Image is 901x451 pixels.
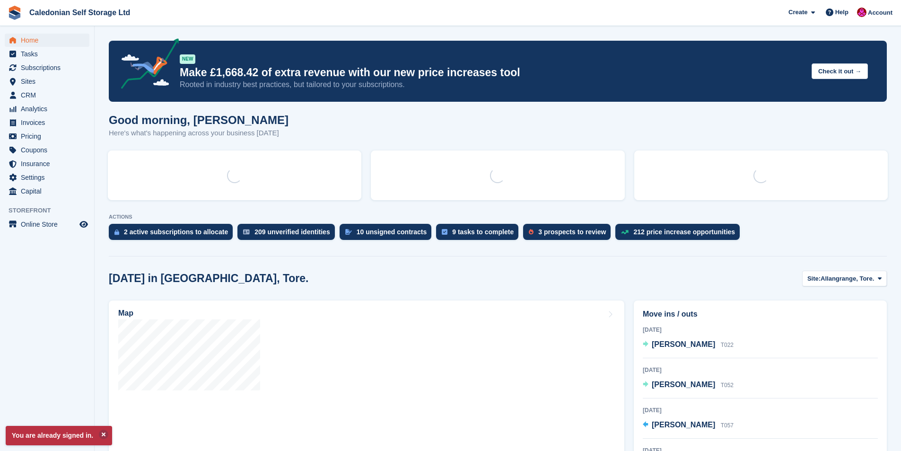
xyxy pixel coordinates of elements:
a: menu [5,157,89,170]
a: [PERSON_NAME] T022 [643,339,734,351]
span: Site: [807,274,821,283]
span: [PERSON_NAME] [652,421,715,429]
span: Home [21,34,78,47]
a: 10 unsigned contracts [340,224,437,245]
a: 2 active subscriptions to allocate [109,224,237,245]
a: menu [5,143,89,157]
span: [PERSON_NAME] [652,340,715,348]
img: verify_identity-adf6edd0f0f0b5bbfe63781bf79b02c33cf7c696d77639b501bdc392416b5a36.svg [243,229,250,235]
span: Insurance [21,157,78,170]
span: T052 [721,382,734,389]
span: T022 [721,342,734,348]
a: menu [5,47,89,61]
div: 2 active subscriptions to allocate [124,228,228,236]
button: Site: Allangrange, Tore. [802,271,887,286]
span: Analytics [21,102,78,115]
h2: Move ins / outs [643,309,878,320]
p: Here's what's happening across your business [DATE] [109,128,289,139]
a: menu [5,61,89,74]
div: 209 unverified identities [254,228,330,236]
span: Settings [21,171,78,184]
span: Subscriptions [21,61,78,74]
span: Account [868,8,892,18]
span: Sites [21,75,78,88]
span: Invoices [21,116,78,129]
img: task-75834270c22a3079a89374b754ae025e5fb1db73e45f91037f5363f120a921f8.svg [442,229,447,235]
a: menu [5,185,89,198]
span: Online Store [21,218,78,231]
div: [DATE] [643,366,878,374]
p: Make £1,668.42 of extra revenue with our new price increases tool [180,66,804,80]
a: Preview store [78,219,89,230]
p: Rooted in industry best practices, but tailored to your subscriptions. [180,80,804,90]
a: menu [5,116,89,129]
a: menu [5,218,89,231]
a: Caledonian Self Storage Ltd [26,5,134,20]
span: CRM [21,88,78,102]
h2: Map [118,309,133,318]
p: You are already signed in. [6,426,112,445]
img: price_increase_opportunities-93ffe204e8149a01c8c9dc8f82e8f89637d9d84a8eef4429ea346261dce0b2c0.svg [621,230,629,234]
span: Create [788,8,807,17]
a: [PERSON_NAME] T057 [643,419,734,432]
div: [DATE] [643,326,878,334]
div: 10 unsigned contracts [357,228,427,236]
a: menu [5,102,89,115]
div: NEW [180,54,195,64]
img: stora-icon-8386f47178a22dfd0bd8f6a31ec36ba5ce8667c1dd55bd0f319d3a0aa187defe.svg [8,6,22,20]
a: 3 prospects to review [523,224,615,245]
div: 3 prospects to review [538,228,606,236]
span: T057 [721,422,734,429]
img: prospect-51fa495bee0391a8d652442698ab0144808aea92771e9ea1ae160a38d050c398.svg [529,229,534,235]
span: Capital [21,185,78,198]
a: [PERSON_NAME] T052 [643,379,734,391]
div: [DATE] [643,406,878,415]
a: 212 price increase opportunities [615,224,744,245]
img: Donald Mathieson [857,8,866,17]
button: Check it out → [812,63,868,79]
img: price-adjustments-announcement-icon-8257ccfd72463d97f412b2fc003d46551f7dbcb40ab6d574587a9cd5c0d94... [113,38,179,92]
p: ACTIONS [109,214,887,220]
span: [PERSON_NAME] [652,380,715,389]
span: Coupons [21,143,78,157]
span: Storefront [9,206,94,215]
h2: [DATE] in [GEOGRAPHIC_DATA], Tore. [109,272,309,285]
img: contract_signature_icon-13c848040528278c33f63329250d36e43548de30e8caae1d1a13099fd9432cc5.svg [345,229,352,235]
span: Tasks [21,47,78,61]
div: 9 tasks to complete [452,228,514,236]
a: menu [5,171,89,184]
div: 212 price increase opportunities [633,228,735,236]
a: 9 tasks to complete [436,224,523,245]
a: menu [5,88,89,102]
img: active_subscription_to_allocate_icon-d502201f5373d7db506a760aba3b589e785aa758c864c3986d89f69b8ff3... [114,229,119,235]
a: 209 unverified identities [237,224,340,245]
a: menu [5,75,89,88]
span: Allangrange, Tore. [821,274,874,283]
a: menu [5,130,89,143]
h1: Good morning, [PERSON_NAME] [109,114,289,126]
span: Help [835,8,849,17]
span: Pricing [21,130,78,143]
a: menu [5,34,89,47]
